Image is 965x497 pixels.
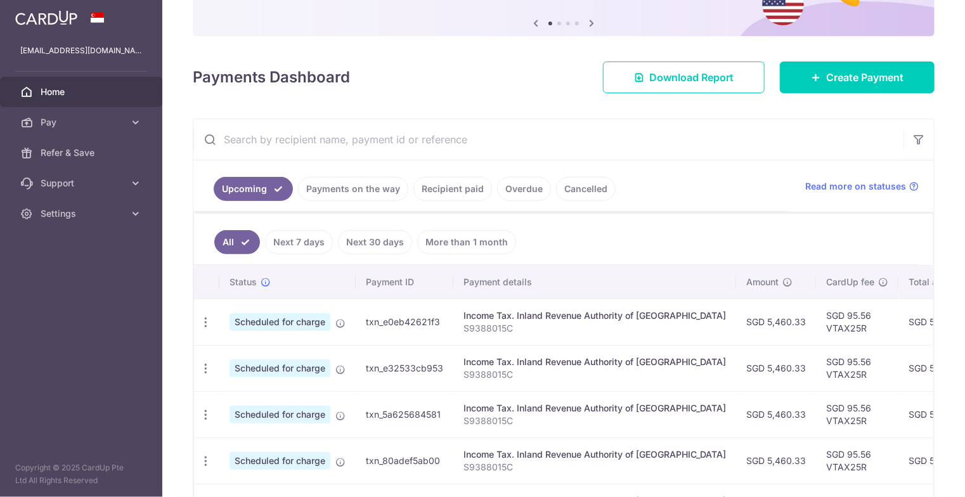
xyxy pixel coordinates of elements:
[463,461,726,474] p: S9388015C
[746,276,779,288] span: Amount
[356,437,453,484] td: txn_80adef5ab00
[338,230,412,254] a: Next 30 days
[230,313,330,331] span: Scheduled for charge
[417,230,516,254] a: More than 1 month
[826,70,903,85] span: Create Payment
[463,322,726,335] p: S9388015C
[41,177,124,190] span: Support
[497,177,551,201] a: Overdue
[193,66,350,89] h4: Payments Dashboard
[736,391,816,437] td: SGD 5,460.33
[453,266,736,299] th: Payment details
[816,299,898,345] td: SGD 95.56 VTAX25R
[41,116,124,129] span: Pay
[463,448,726,461] div: Income Tax. Inland Revenue Authority of [GEOGRAPHIC_DATA]
[193,119,903,160] input: Search by recipient name, payment id or reference
[463,402,726,415] div: Income Tax. Inland Revenue Authority of [GEOGRAPHIC_DATA]
[816,345,898,391] td: SGD 95.56 VTAX25R
[265,230,333,254] a: Next 7 days
[356,391,453,437] td: txn_5a625684581
[29,9,55,20] span: Help
[214,230,260,254] a: All
[41,207,124,220] span: Settings
[463,368,726,381] p: S9388015C
[298,177,408,201] a: Payments on the way
[736,345,816,391] td: SGD 5,460.33
[413,177,492,201] a: Recipient paid
[214,177,293,201] a: Upcoming
[603,61,765,93] a: Download Report
[805,180,919,193] a: Read more on statuses
[736,299,816,345] td: SGD 5,460.33
[356,266,453,299] th: Payment ID
[805,180,906,193] span: Read more on statuses
[736,437,816,484] td: SGD 5,460.33
[816,391,898,437] td: SGD 95.56 VTAX25R
[816,437,898,484] td: SGD 95.56 VTAX25R
[20,44,142,57] p: [EMAIL_ADDRESS][DOMAIN_NAME]
[230,452,330,470] span: Scheduled for charge
[909,276,950,288] span: Total amt.
[230,276,257,288] span: Status
[463,309,726,322] div: Income Tax. Inland Revenue Authority of [GEOGRAPHIC_DATA]
[356,345,453,391] td: txn_e32533cb953
[826,276,874,288] span: CardUp fee
[230,406,330,423] span: Scheduled for charge
[15,10,77,25] img: CardUp
[649,70,734,85] span: Download Report
[41,146,124,159] span: Refer & Save
[41,86,124,98] span: Home
[556,177,616,201] a: Cancelled
[230,359,330,377] span: Scheduled for charge
[463,415,726,427] p: S9388015C
[780,61,935,93] a: Create Payment
[463,356,726,368] div: Income Tax. Inland Revenue Authority of [GEOGRAPHIC_DATA]
[356,299,453,345] td: txn_e0eb42621f3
